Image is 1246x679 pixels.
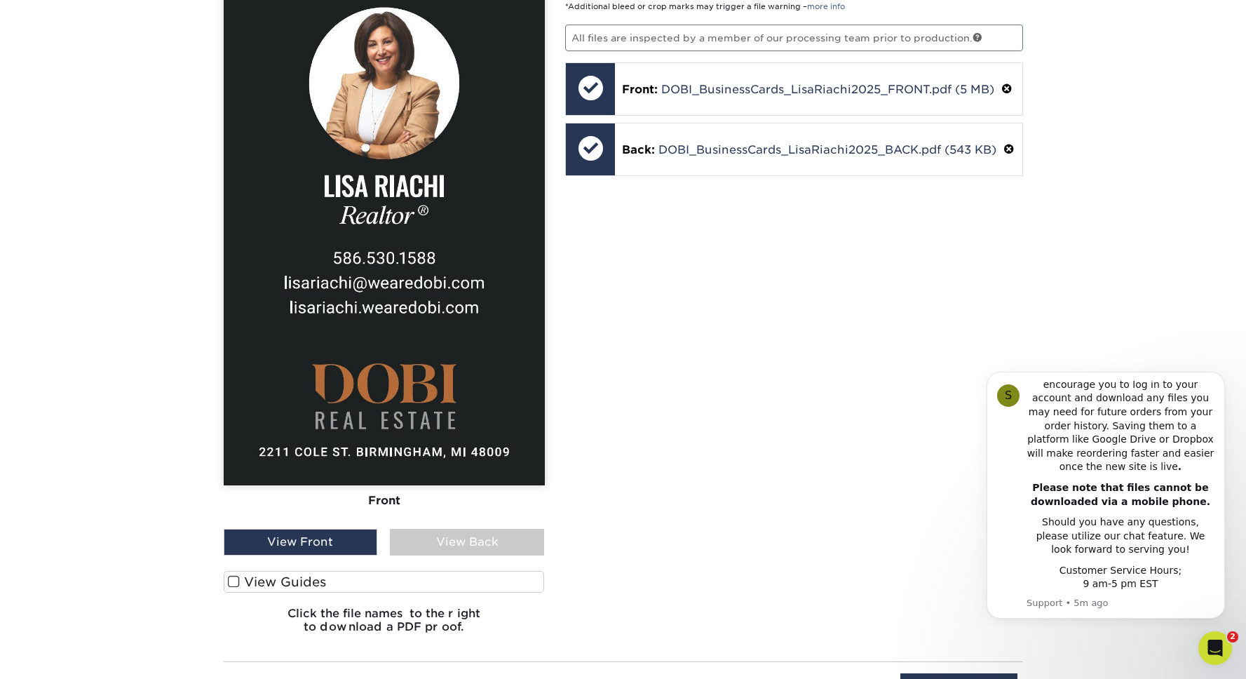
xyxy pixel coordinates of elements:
[966,359,1246,627] iframe: Intercom notifications message
[224,571,545,593] label: View Guides
[661,83,994,96] a: DOBI_BusinessCards_LisaRiachi2025_FRONT.pdf (5 MB)
[1198,631,1232,665] iframe: Intercom live chat
[224,529,378,556] div: View Front
[622,83,658,96] span: Front:
[565,2,845,11] small: *Additional bleed or crop marks may trigger a file warning –
[658,143,996,156] a: DOBI_BusinessCards_LisaRiachi2025_BACK.pdf (543 KB)
[565,25,1023,51] p: All files are inspected by a member of our processing team prior to production.
[224,485,545,516] div: Front
[622,143,655,156] span: Back:
[807,2,845,11] a: more info
[224,607,545,645] h6: Click the file names to the right to download a PDF proof.
[1227,631,1238,643] span: 2
[390,529,544,556] div: View Back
